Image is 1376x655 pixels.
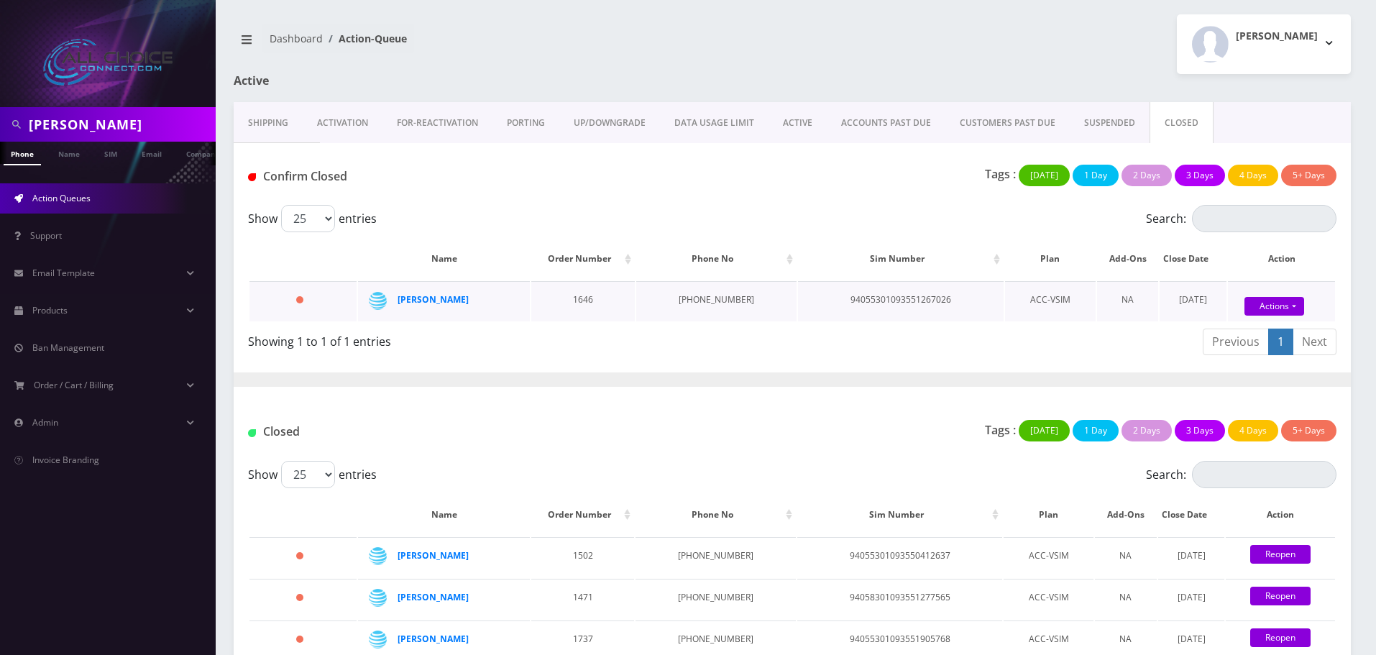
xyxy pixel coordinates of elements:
td: [DATE] [1158,537,1225,577]
a: Email [134,142,169,164]
button: 5+ Days [1281,165,1336,186]
th: Close Date: activate to sort column ascending [1158,494,1225,536]
span: Ban Management [32,342,104,354]
button: 3 Days [1175,420,1225,441]
th: Action [1226,494,1335,536]
button: [PERSON_NAME] [1177,14,1351,74]
button: 3 Days [1175,165,1225,186]
a: SIM [97,142,124,164]
a: Shipping [234,102,303,144]
button: [DATE] [1019,420,1070,441]
th: Phone No: activate to sort column ascending [636,494,796,536]
li: Action-Queue [323,31,407,46]
a: Next [1293,329,1336,355]
a: DATA USAGE LIMIT [660,102,769,144]
a: Phone [4,142,41,165]
th: Add-Ons [1095,494,1157,536]
label: Show entries [248,205,377,232]
a: Reopen [1250,545,1311,564]
span: Action Queues [32,192,91,204]
a: Dashboard [270,32,323,45]
img: Closed [248,173,256,181]
a: [PERSON_NAME] [398,633,469,645]
nav: breadcrumb [234,24,781,65]
label: Search: [1146,205,1336,232]
th: Action [1228,238,1335,280]
th: Plan [1004,494,1093,536]
button: [DATE] [1019,165,1070,186]
span: Products [32,304,68,316]
td: 94058301093551277565 [797,579,1002,619]
a: [PERSON_NAME] [398,549,469,562]
select: Showentries [281,205,335,232]
span: Support [30,229,62,242]
span: Email Template [32,267,95,279]
img: Closed [248,429,256,437]
a: [PERSON_NAME] [398,293,469,306]
div: NA [1102,628,1150,650]
a: [PERSON_NAME] [398,591,469,603]
label: Search: [1146,461,1336,488]
a: Previous [1203,329,1269,355]
th: Close Date: activate to sort column ascending [1160,238,1226,280]
a: CLOSED [1150,102,1214,144]
td: [DATE] [1158,579,1225,619]
label: Show entries [248,461,377,488]
td: 94055301093551267026 [798,281,1004,321]
a: SUSPENDED [1070,102,1150,144]
button: 1 Day [1073,420,1119,441]
input: Search: [1192,461,1336,488]
input: Search: [1192,205,1336,232]
span: Order / Cart / Billing [34,379,114,391]
td: [DATE] [1160,281,1226,321]
td: 1646 [531,281,634,321]
div: NA [1102,545,1150,567]
button: 2 Days [1122,420,1172,441]
h1: Confirm Closed [248,170,597,183]
button: 4 Days [1228,420,1278,441]
select: Showentries [281,461,335,488]
th: Phone No: activate to sort column ascending [636,238,797,280]
th: Name [358,494,530,536]
a: Name [51,142,87,164]
p: Tags : [985,421,1016,439]
input: Search in Company [29,111,212,138]
a: Company [179,142,227,164]
th: Name [358,238,530,280]
p: Tags : [985,165,1016,183]
td: 94055301093550412637 [797,537,1002,577]
div: NA [1102,587,1150,608]
a: ACTIVE [769,102,827,144]
a: Reopen [1250,628,1311,647]
th: Sim Number: activate to sort column ascending [798,238,1004,280]
a: 1 [1268,329,1293,355]
button: 2 Days [1122,165,1172,186]
a: PORTING [492,102,559,144]
td: ACC-VSIM [1004,537,1093,577]
h2: [PERSON_NAME] [1236,30,1318,42]
td: ACC-VSIM [1004,579,1093,619]
a: CUSTOMERS PAST DUE [945,102,1070,144]
th: Sim Number: activate to sort column ascending [797,494,1002,536]
th: Plan [1005,238,1095,280]
div: Showing 1 to 1 of 1 entries [248,327,781,350]
div: NA [1104,289,1152,311]
a: Activation [303,102,382,144]
a: Reopen [1250,587,1311,605]
button: 4 Days [1228,165,1278,186]
button: 5+ Days [1281,420,1336,441]
button: 1 Day [1073,165,1119,186]
td: [PHONE_NUMBER] [636,281,797,321]
td: [PHONE_NUMBER] [636,579,796,619]
a: UP/DOWNGRADE [559,102,660,144]
h1: Active [234,74,592,88]
td: 1471 [531,579,634,619]
a: FOR-REActivation [382,102,492,144]
span: Admin [32,416,58,429]
span: Invoice Branding [32,454,99,466]
a: ACCOUNTS PAST DUE [827,102,945,144]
